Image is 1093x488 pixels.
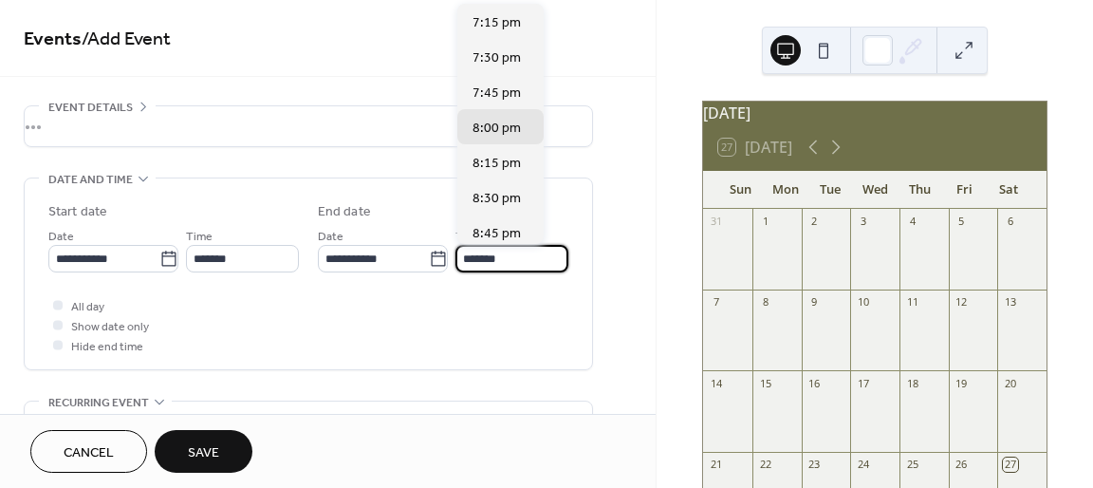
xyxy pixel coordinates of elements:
[905,215,919,229] div: 4
[898,171,942,209] div: Thu
[30,430,147,473] button: Cancel
[856,295,870,310] div: 10
[954,458,969,472] div: 26
[1003,215,1017,229] div: 6
[709,215,723,229] div: 31
[856,215,870,229] div: 3
[1003,295,1017,310] div: 13
[807,171,852,209] div: Tue
[318,227,343,247] span: Date
[1003,376,1017,390] div: 20
[807,458,822,472] div: 23
[48,170,133,190] span: Date and time
[703,102,1047,124] div: [DATE]
[709,376,723,390] div: 14
[807,215,822,229] div: 2
[709,458,723,472] div: 21
[71,337,143,357] span: Hide end time
[942,171,987,209] div: Fri
[987,171,1031,209] div: Sat
[954,295,969,310] div: 12
[807,295,822,310] div: 9
[186,227,213,247] span: Time
[48,202,107,222] div: Start date
[709,295,723,310] div: 7
[472,119,521,139] span: 8:00 pm
[853,171,898,209] div: Wed
[954,215,969,229] div: 5
[905,376,919,390] div: 18
[472,224,521,244] span: 8:45 pm
[905,458,919,472] div: 25
[155,430,252,473] button: Save
[758,295,772,310] div: 8
[758,376,772,390] div: 15
[82,21,171,58] span: / Add Event
[472,48,521,68] span: 7:30 pm
[758,215,772,229] div: 1
[25,106,592,146] div: •••
[807,376,822,390] div: 16
[856,458,870,472] div: 24
[455,227,482,247] span: Time
[48,393,149,413] span: Recurring event
[763,171,807,209] div: Mon
[48,98,133,118] span: Event details
[472,189,521,209] span: 8:30 pm
[188,443,219,463] span: Save
[954,376,969,390] div: 19
[758,458,772,472] div: 22
[71,297,104,317] span: All day
[472,13,521,33] span: 7:15 pm
[856,376,870,390] div: 17
[64,443,114,463] span: Cancel
[48,227,74,247] span: Date
[318,202,371,222] div: End date
[472,84,521,103] span: 7:45 pm
[905,295,919,310] div: 11
[71,317,149,337] span: Show date only
[472,154,521,174] span: 8:15 pm
[718,171,763,209] div: Sun
[1003,458,1017,472] div: 27
[24,21,82,58] a: Events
